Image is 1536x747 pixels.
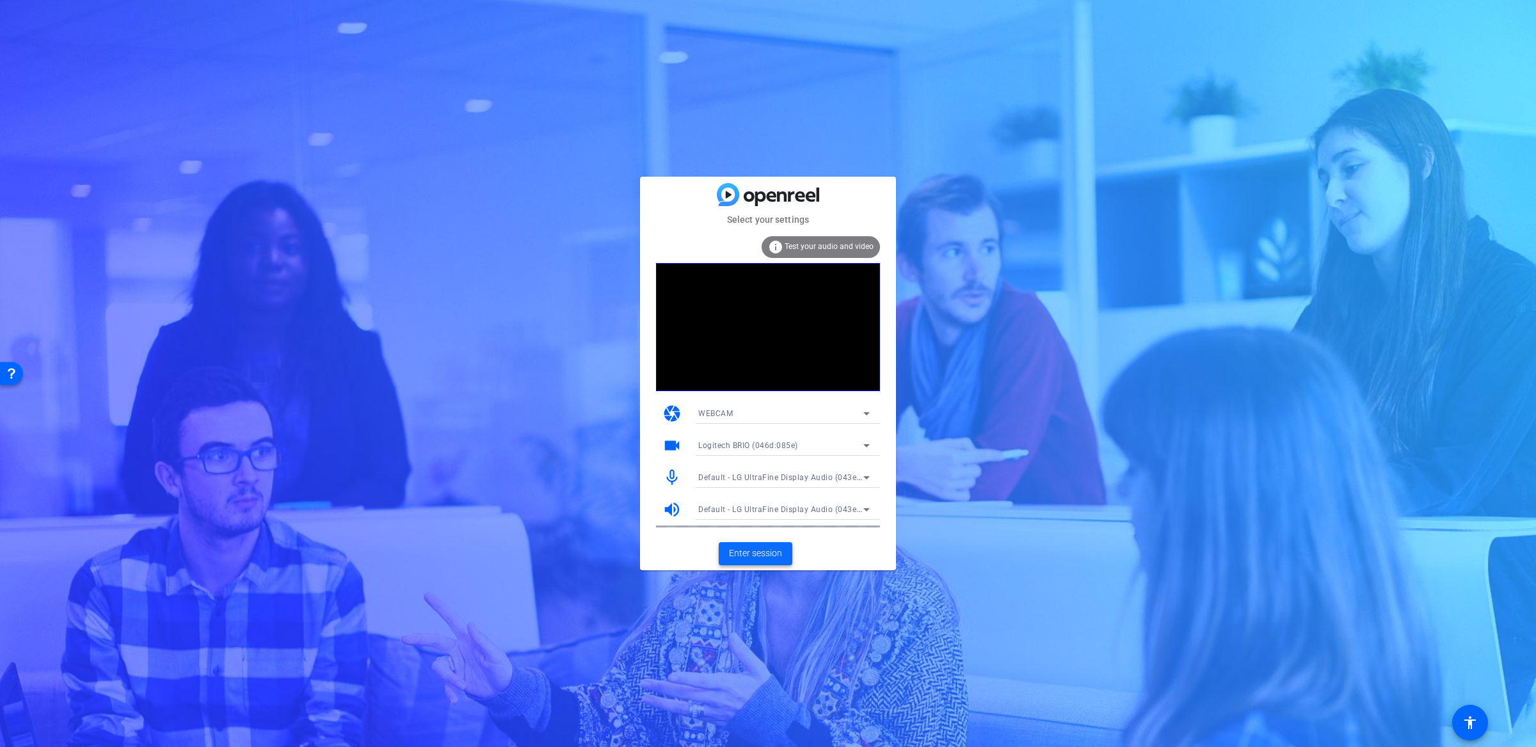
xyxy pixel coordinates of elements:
[729,547,782,560] span: Enter session
[640,213,896,227] mat-card-subtitle: Select your settings
[662,436,682,455] mat-icon: videocam
[662,468,682,487] mat-icon: mic_none
[1462,715,1478,730] mat-icon: accessibility
[719,542,792,565] button: Enter session
[662,404,682,423] mat-icon: camera
[698,472,881,482] span: Default - LG UltraFine Display Audio (043e:9a66)
[768,239,783,255] mat-icon: info
[662,500,682,519] mat-icon: volume_up
[698,504,881,514] span: Default - LG UltraFine Display Audio (043e:9a66)
[698,441,798,450] span: Logitech BRIO (046d:085e)
[717,183,819,205] img: blue-gradient.svg
[698,409,733,418] span: WEBCAM
[785,242,874,251] span: Test your audio and video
